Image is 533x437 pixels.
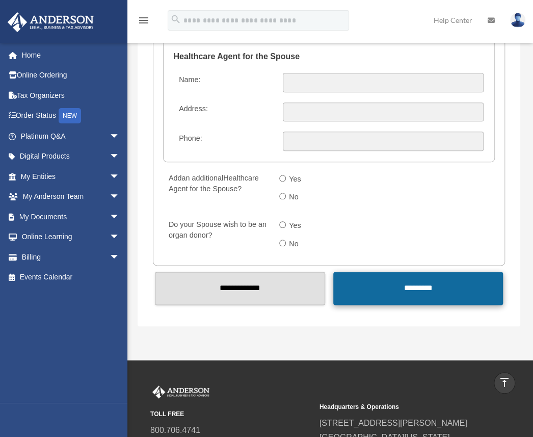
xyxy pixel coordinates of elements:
[174,73,275,92] label: Name:
[286,236,303,252] label: No
[498,376,511,389] i: vertical_align_top
[174,102,275,122] label: Address:
[110,227,130,248] span: arrow_drop_down
[7,45,135,65] a: Home
[7,227,135,247] a: Online Learningarrow_drop_down
[174,132,275,151] label: Phone:
[494,372,515,394] a: vertical_align_top
[7,267,135,288] a: Events Calendar
[7,247,135,267] a: Billingarrow_drop_down
[164,171,271,208] label: Add Healthcare Agent for the Spouse?
[110,166,130,187] span: arrow_drop_down
[7,65,135,86] a: Online Ordering
[173,41,484,72] legend: Healthcare Agent for the Spouse
[150,409,312,420] small: TOLL FREE
[138,18,150,27] a: menu
[286,189,303,205] label: No
[138,14,150,27] i: menu
[286,218,305,234] label: Yes
[7,146,135,167] a: Digital Productsarrow_drop_down
[110,247,130,268] span: arrow_drop_down
[5,12,97,32] img: Anderson Advisors Platinum Portal
[150,426,200,434] a: 800.706.4741
[150,385,211,399] img: Anderson Advisors Platinum Portal
[286,171,305,188] label: Yes
[170,14,181,25] i: search
[110,126,130,147] span: arrow_drop_down
[7,207,135,227] a: My Documentsarrow_drop_down
[7,85,135,106] a: Tax Organizers
[7,187,135,207] a: My Anderson Teamarrow_drop_down
[319,419,467,427] a: [STREET_ADDRESS][PERSON_NAME]
[164,218,271,254] label: Do your Spouse wish to be an organ donor?
[110,207,130,227] span: arrow_drop_down
[7,126,135,146] a: Platinum Q&Aarrow_drop_down
[319,402,482,413] small: Headquarters & Operations
[7,166,135,187] a: My Entitiesarrow_drop_down
[510,13,525,28] img: User Pic
[7,106,135,126] a: Order StatusNEW
[59,108,81,123] div: NEW
[110,187,130,208] span: arrow_drop_down
[110,146,130,167] span: arrow_drop_down
[181,174,223,182] span: an additional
